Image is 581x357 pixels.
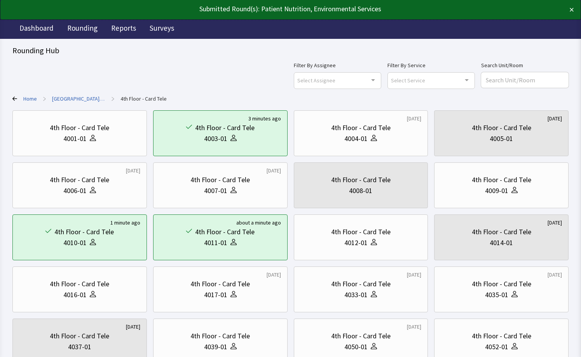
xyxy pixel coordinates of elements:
div: 4012-01 [344,237,368,248]
a: Reports [105,19,142,39]
span: > [112,91,114,106]
a: Rounding [61,19,103,39]
div: [DATE] [267,271,281,279]
div: 4th Floor - Card Tele [331,331,391,341]
div: 4th Floor - Card Tele [472,226,531,237]
div: [DATE] [548,115,562,122]
div: 4052-01 [485,341,508,352]
div: 4th Floor - Card Tele [472,279,531,289]
div: 4017-01 [204,289,227,300]
div: 4011-01 [204,237,227,248]
div: 4th Floor - Card Tele [195,226,255,237]
div: 3 minutes ago [248,115,281,122]
span: Select Assignee [297,76,335,85]
a: 4th Floor - Card Tele [120,95,167,103]
div: 4039-01 [204,341,227,352]
div: 4th Floor - Card Tele [331,174,391,185]
div: 4th Floor - Card Tele [54,226,114,237]
span: Select Service [391,76,425,85]
div: 4th Floor - Card Tele [331,226,391,237]
label: Filter By Service [387,61,475,70]
div: 4th Floor - Card Tele [190,174,250,185]
div: 4th Floor - Card Tele [50,331,109,341]
div: 4th Floor - Card Tele [472,122,531,133]
a: St. Anthony Hospital [52,95,105,103]
button: × [569,3,574,16]
div: Rounding Hub [12,45,569,56]
div: 4th Floor - Card Tele [331,279,391,289]
div: 1 minute ago [110,219,140,226]
div: Submitted Round(s): Patient Nutrition, Environmental Services [7,3,517,14]
div: 4th Floor - Card Tele [50,122,109,133]
div: 4th Floor - Card Tele [190,279,250,289]
div: 4037-01 [68,341,91,352]
div: 4010-01 [63,237,87,248]
div: 4th Floor - Card Tele [50,279,109,289]
div: 4033-01 [344,289,368,300]
div: [DATE] [267,167,281,174]
div: 4007-01 [204,185,227,196]
div: 4014-01 [490,237,513,248]
div: 4th Floor - Card Tele [472,174,531,185]
a: Home [23,95,37,103]
a: Surveys [144,19,180,39]
div: 4001-01 [63,133,87,144]
div: [DATE] [126,323,140,331]
div: 4009-01 [485,185,508,196]
div: 4th Floor - Card Tele [50,174,109,185]
div: 4003-01 [204,133,227,144]
div: [DATE] [407,271,421,279]
span: > [43,91,46,106]
div: 4016-01 [63,289,87,300]
label: Filter By Assignee [294,61,381,70]
a: Dashboard [14,19,59,39]
div: 4th Floor - Card Tele [472,331,531,341]
div: 4050-01 [344,341,368,352]
div: [DATE] [407,115,421,122]
div: 4005-01 [490,133,513,144]
div: [DATE] [548,271,562,279]
div: [DATE] [407,323,421,331]
div: 4008-01 [349,185,372,196]
label: Search Unit/Room [481,61,569,70]
div: 4004-01 [344,133,368,144]
div: [DATE] [548,219,562,226]
input: Search Unit/Room [481,72,569,88]
div: 4035-01 [485,289,508,300]
div: 4th Floor - Card Tele [190,331,250,341]
div: about a minute ago [236,219,281,226]
div: [DATE] [126,167,140,174]
div: 4th Floor - Card Tele [331,122,391,133]
div: 4006-01 [63,185,87,196]
div: 4th Floor - Card Tele [195,122,255,133]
